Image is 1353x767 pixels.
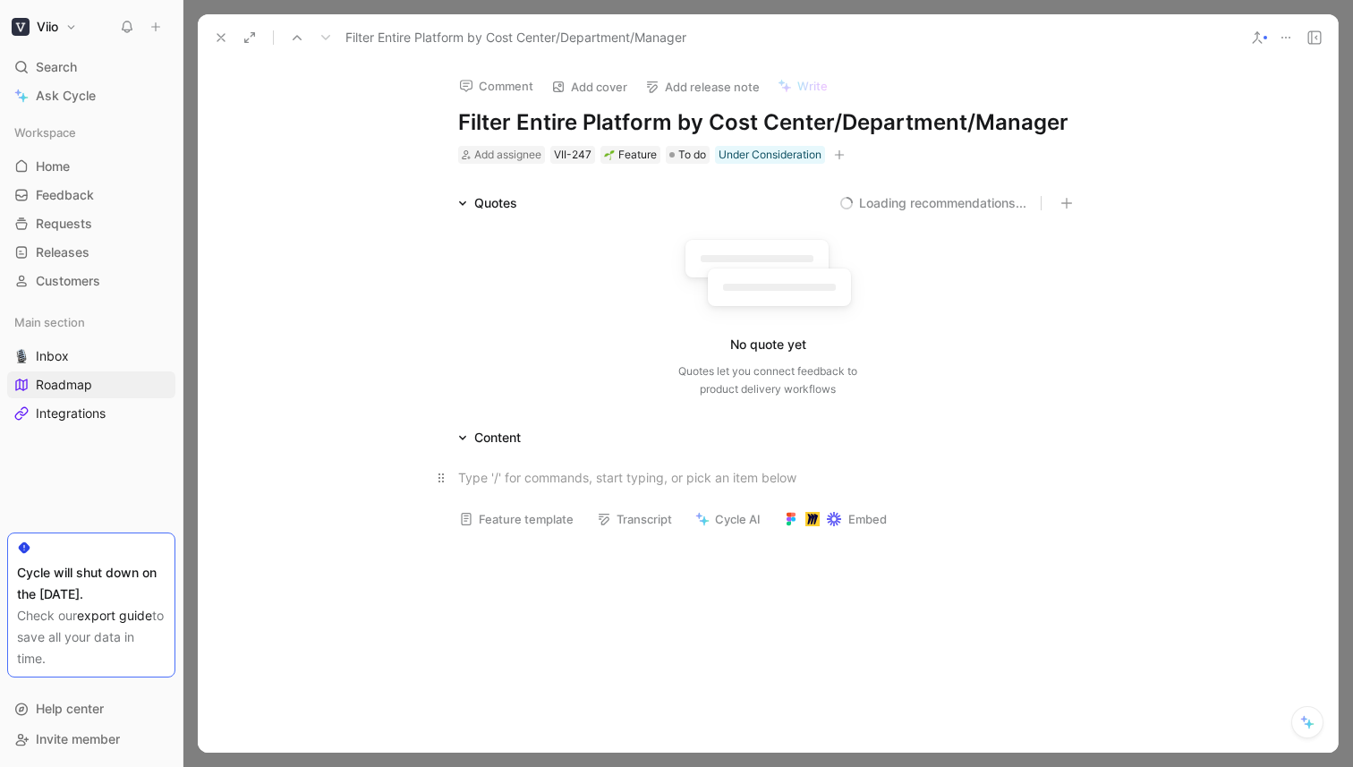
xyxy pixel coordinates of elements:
[37,19,58,35] h1: Viio
[7,54,175,81] div: Search
[77,608,152,623] a: export guide
[687,507,769,532] button: Cycle AI
[36,731,120,746] span: Invite member
[14,124,76,141] span: Workspace
[7,400,175,427] a: Integrations
[36,56,77,78] span: Search
[451,507,582,532] button: Feature template
[7,726,175,753] div: Invite member
[36,186,94,204] span: Feedback
[36,405,106,422] span: Integrations
[451,192,524,214] div: Quotes
[7,371,175,398] a: Roadmap
[839,192,1026,214] button: Loading recommendations...
[345,27,686,48] span: Filter Entire Platform by Cost Center/Department/Manager
[36,85,96,107] span: Ask Cycle
[12,18,30,36] img: Viio
[666,146,710,164] div: To do
[36,347,69,365] span: Inbox
[7,82,175,109] a: Ask Cycle
[776,507,895,532] button: Embed
[17,562,166,605] div: Cycle will shut down on the [DATE].
[17,605,166,669] div: Check our to save all your data in time.
[36,376,92,394] span: Roadmap
[7,343,175,370] a: 🎙️Inbox
[36,158,70,175] span: Home
[474,148,541,161] span: Add assignee
[7,153,175,180] a: Home
[36,243,89,261] span: Releases
[604,149,615,160] img: 🌱
[554,146,591,164] div: VII-247
[678,362,857,398] div: Quotes let you connect feedback to product delivery workflows
[7,239,175,266] a: Releases
[7,695,175,722] div: Help center
[7,309,175,427] div: Main section🎙️InboxRoadmapIntegrations
[7,268,175,294] a: Customers
[7,14,81,39] button: ViioViio
[730,334,806,355] div: No quote yet
[451,427,528,448] div: Content
[719,146,821,164] div: Under Consideration
[458,108,1077,137] h1: Filter Entire Platform by Cost Center/Department/Manager
[36,701,104,716] span: Help center
[637,74,768,99] button: Add release note
[451,73,541,98] button: Comment
[11,345,32,367] button: 🎙️
[474,427,521,448] div: Content
[36,215,92,233] span: Requests
[770,73,836,98] button: Write
[474,192,517,214] div: Quotes
[543,74,635,99] button: Add cover
[7,210,175,237] a: Requests
[678,146,706,164] span: To do
[14,349,29,363] img: 🎙️
[589,507,680,532] button: Transcript
[7,309,175,336] div: Main section
[7,119,175,146] div: Workspace
[604,146,657,164] div: Feature
[14,313,85,331] span: Main section
[36,272,100,290] span: Customers
[797,78,828,94] span: Write
[7,182,175,209] a: Feedback
[600,146,660,164] div: 🌱Feature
